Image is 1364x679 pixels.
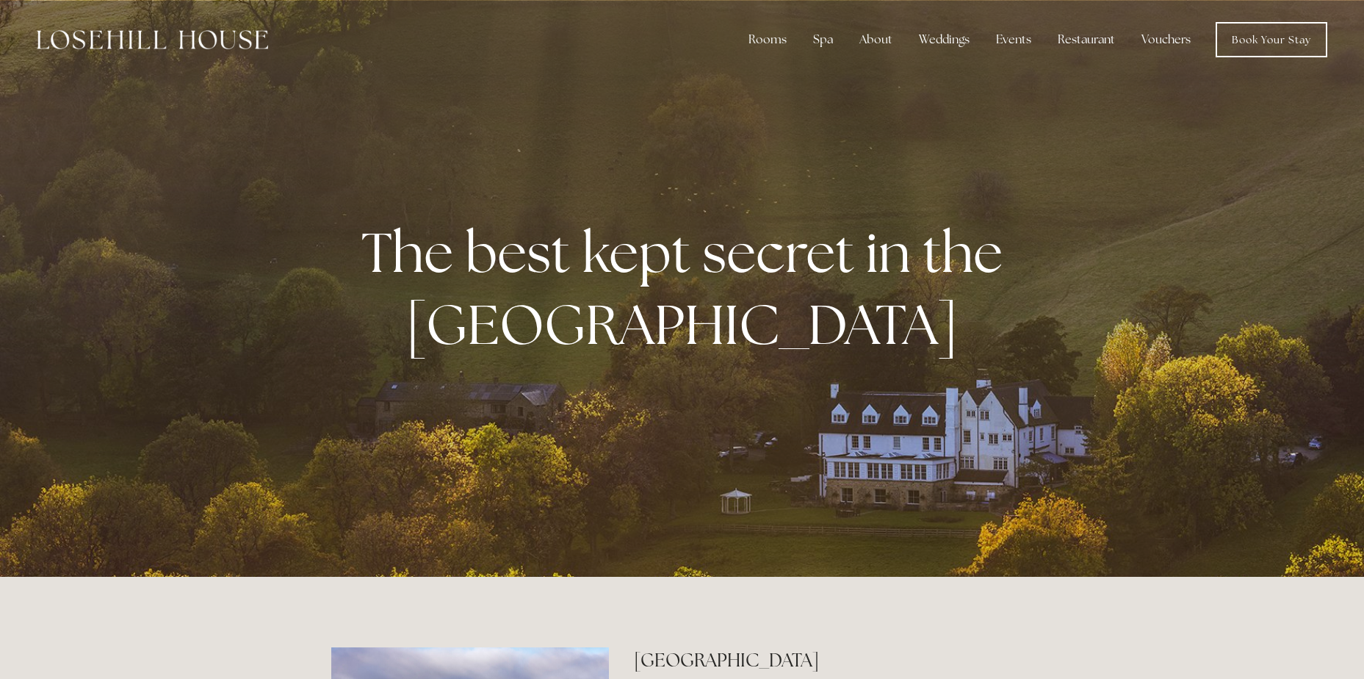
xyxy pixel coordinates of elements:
[984,25,1043,54] div: Events
[634,647,1033,673] h2: [GEOGRAPHIC_DATA]
[37,30,268,49] img: Losehill House
[801,25,845,54] div: Spa
[848,25,904,54] div: About
[1046,25,1127,54] div: Restaurant
[907,25,981,54] div: Weddings
[1216,22,1327,57] a: Book Your Stay
[737,25,798,54] div: Rooms
[361,216,1014,360] strong: The best kept secret in the [GEOGRAPHIC_DATA]
[1130,25,1202,54] a: Vouchers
